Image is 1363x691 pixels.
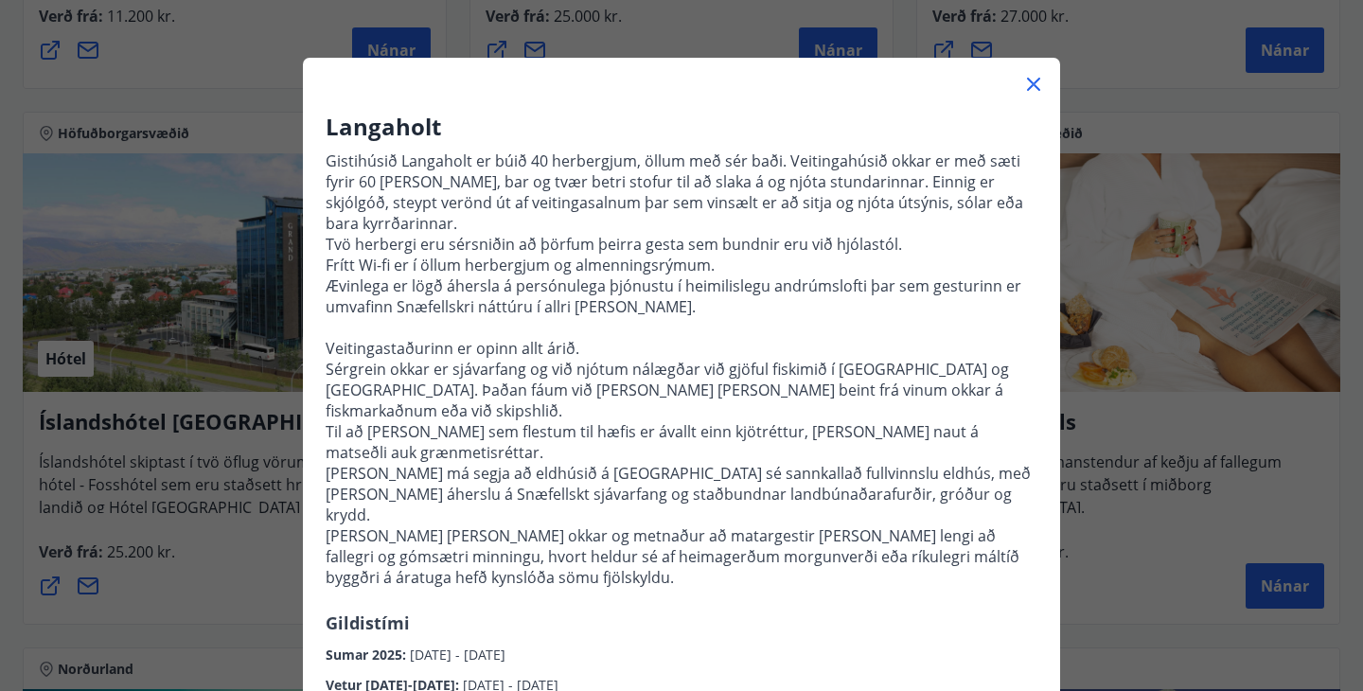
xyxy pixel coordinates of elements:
p: Ævinlega er lögð áhersla á persónulega þjónustu í heimilislegu andrúmslofti þar sem gesturinn er ... [326,275,1037,317]
p: [PERSON_NAME] má segja að eldhúsið á [GEOGRAPHIC_DATA] sé sannkallað fullvinnslu eldhús, með [PER... [326,463,1037,525]
span: Gildistími [326,611,410,634]
p: Tvö herbergi eru sérsniðin að þörfum þeirra gesta sem bundnir eru við hjólastól. [326,234,1037,255]
p: Til að [PERSON_NAME] sem flestum til hæfis er ávallt einn kjötréttur, [PERSON_NAME] naut á matseð... [326,421,1037,463]
p: Gistihúsið Langaholt er búið 40 herbergjum, öllum með sér baði. Veitingahúsið okkar er með sæti f... [326,151,1037,234]
h3: Langaholt [326,111,1037,143]
p: Sérgrein okkar er sjávarfang og við njótum nálægðar við gjöful fiskimið í [GEOGRAPHIC_DATA] og [G... [326,359,1037,421]
p: Veitingastaðurinn er opinn allt árið. [326,338,1037,359]
p: Frítt Wi-fi er í öllum herbergjum og almenningsrýmum. [326,255,1037,275]
p: [PERSON_NAME] [PERSON_NAME] okkar og metnaður að matargestir [PERSON_NAME] lengi að fallegri og g... [326,525,1037,588]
